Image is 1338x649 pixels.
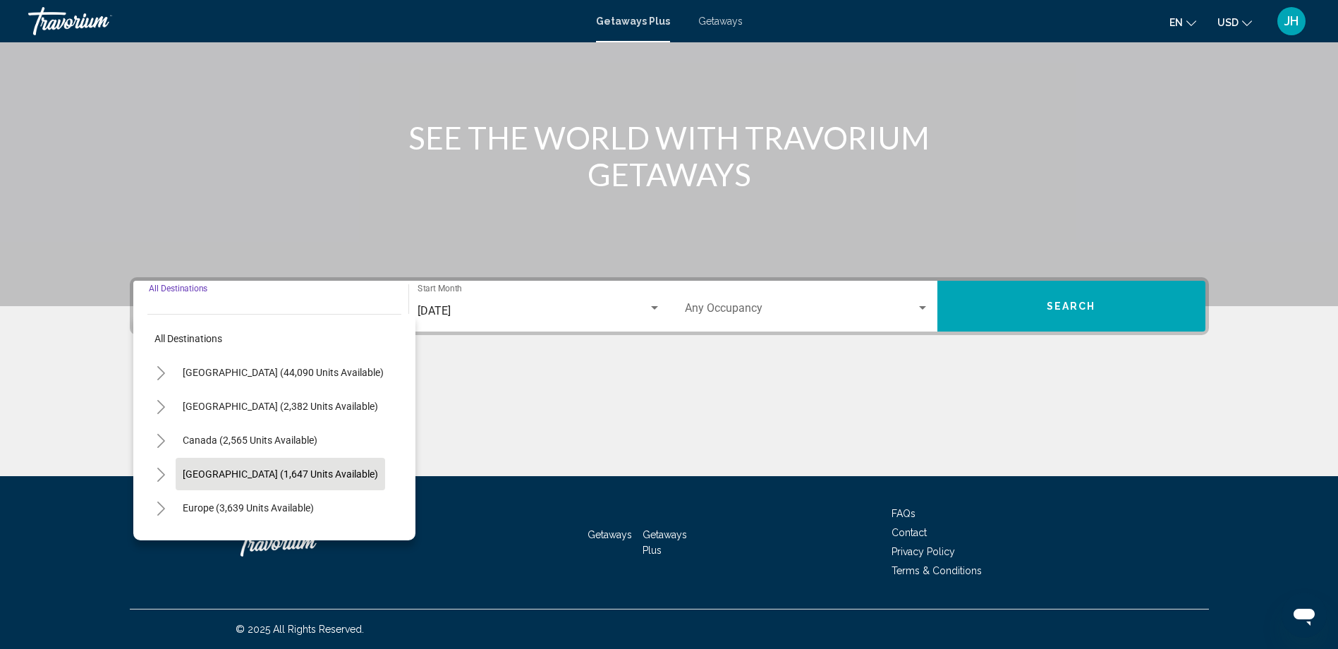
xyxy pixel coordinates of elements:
[1273,6,1310,36] button: User Menu
[176,424,324,456] button: Canada (2,565 units available)
[1284,14,1299,28] span: JH
[892,508,916,519] a: FAQs
[1217,17,1239,28] span: USD
[698,16,743,27] a: Getaways
[28,7,582,35] a: Travorium
[405,119,934,193] h1: SEE THE WORLD WITH TRAVORIUM GETAWAYS
[1047,301,1096,313] span: Search
[236,624,364,635] span: © 2025 All Rights Reserved.
[147,392,176,420] button: Toggle Mexico (2,382 units available)
[892,546,955,557] a: Privacy Policy
[154,333,222,344] span: All destinations
[1169,17,1183,28] span: en
[596,16,670,27] a: Getaways Plus
[236,521,377,564] a: Travorium
[147,494,176,522] button: Toggle Europe (3,639 units available)
[147,322,401,355] button: All destinations
[133,281,1205,332] div: Search widget
[1282,593,1327,638] iframe: Button to launch messaging window
[176,390,385,423] button: [GEOGRAPHIC_DATA] (2,382 units available)
[176,356,391,389] button: [GEOGRAPHIC_DATA] (44,090 units available)
[937,281,1205,332] button: Search
[183,502,314,514] span: Europe (3,639 units available)
[147,460,176,488] button: Toggle Caribbean & Atlantic Islands (1,647 units available)
[1217,12,1252,32] button: Change currency
[176,526,322,558] button: Australia (189 units available)
[183,468,378,480] span: [GEOGRAPHIC_DATA] (1,647 units available)
[147,528,176,556] button: Toggle Australia (189 units available)
[892,527,927,538] a: Contact
[147,358,176,387] button: Toggle United States (44,090 units available)
[183,367,384,378] span: [GEOGRAPHIC_DATA] (44,090 units available)
[183,435,317,446] span: Canada (2,565 units available)
[1169,12,1196,32] button: Change language
[176,492,321,524] button: Europe (3,639 units available)
[418,304,451,317] span: [DATE]
[892,565,982,576] a: Terms & Conditions
[147,426,176,454] button: Toggle Canada (2,565 units available)
[588,529,632,540] a: Getaways
[176,458,385,490] button: [GEOGRAPHIC_DATA] (1,647 units available)
[183,401,378,412] span: [GEOGRAPHIC_DATA] (2,382 units available)
[643,529,687,556] a: Getaways Plus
